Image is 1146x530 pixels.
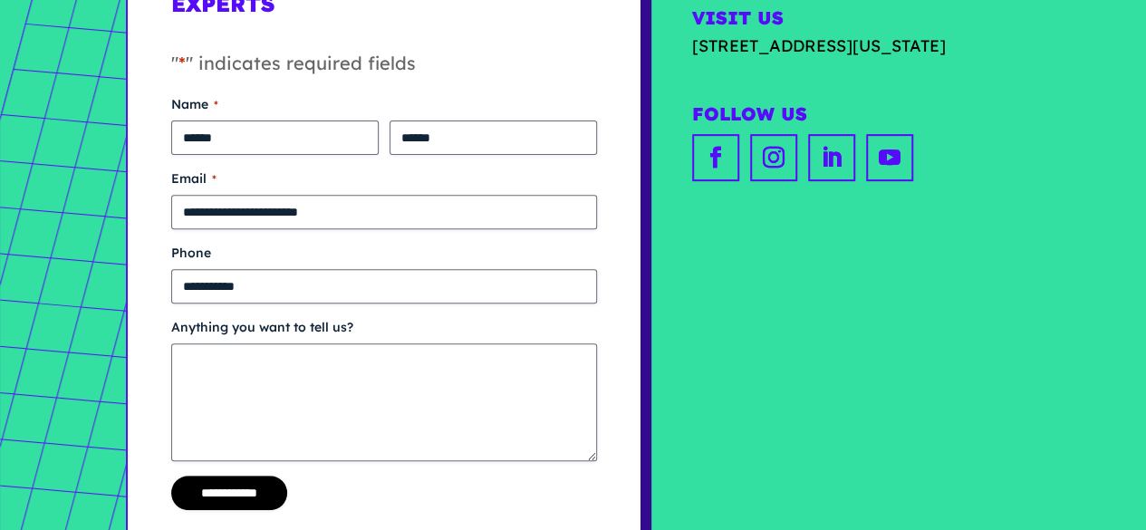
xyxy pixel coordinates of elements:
[808,134,855,181] a: linkedin
[171,244,597,262] label: Phone
[171,95,218,113] legend: Name
[692,7,1020,34] h2: Visit Us
[692,34,1020,58] a: [STREET_ADDRESS][US_STATE]
[171,169,597,188] label: Email
[866,134,913,181] a: youtube
[692,103,1020,130] h2: Follow Us
[692,134,739,181] a: facebook
[750,134,797,181] a: instagram
[171,318,597,336] label: Anything you want to tell us?
[171,50,597,95] p: " " indicates required fields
